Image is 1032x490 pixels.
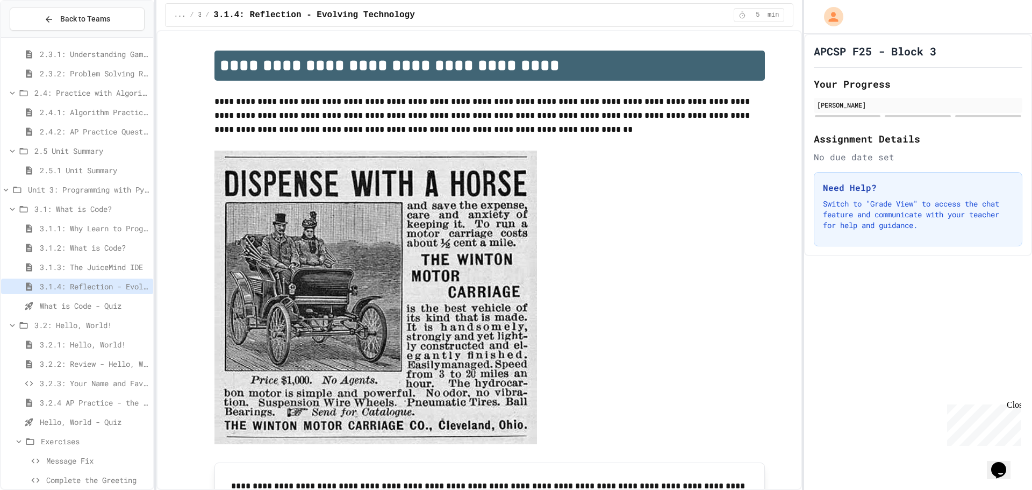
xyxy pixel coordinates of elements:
div: No due date set [814,151,1022,164]
span: 3.1: What is Code? [198,11,202,19]
h3: Need Help? [823,181,1013,194]
h1: APCSP F25 - Block 3 [814,44,936,59]
span: 3.1.2: What is Code? [40,242,149,253]
span: 2.3.2: Problem Solving Reflection [40,68,149,79]
span: 3.1.3: The JuiceMind IDE [40,261,149,273]
span: 3.2: Hello, World! [34,319,149,331]
button: Back to Teams [10,8,145,31]
span: What is Code - Quiz [40,300,149,311]
div: Chat with us now!Close [4,4,74,68]
span: / [205,11,209,19]
span: 5 [749,11,766,19]
span: 2.4.2: AP Practice Questions [40,126,149,137]
iframe: chat widget [987,447,1021,479]
span: 2.5 Unit Summary [34,145,149,157]
div: My Account [813,4,846,29]
span: Hello, World - Quiz [40,416,149,428]
span: / [190,11,193,19]
span: 3.1: What is Code? [34,203,149,215]
span: 2.4: Practice with Algorithms [34,87,149,98]
span: 3.1.1: Why Learn to Program? [40,223,149,234]
h2: Assignment Details [814,131,1022,146]
span: 3.1.4: Reflection - Evolving Technology [40,281,149,292]
span: Complete the Greeting [46,474,149,486]
span: 3.1.4: Reflection - Evolving Technology [213,9,414,22]
iframe: chat widget [943,400,1021,446]
span: 2.5.1 Unit Summary [40,165,149,176]
div: [PERSON_NAME] [817,100,1019,110]
span: 3.2.4 AP Practice - the DISPLAY Procedure [40,397,149,408]
span: Exercises [41,436,149,447]
span: 2.3.1: Understanding Games with Flowcharts [40,48,149,60]
h2: Your Progress [814,76,1022,91]
span: ... [174,11,186,19]
p: Switch to "Grade View" to access the chat feature and communicate with your teacher for help and ... [823,198,1013,231]
span: 3.2.1: Hello, World! [40,339,149,350]
span: 3.2.2: Review - Hello, World! [40,358,149,370]
span: Back to Teams [60,13,110,25]
span: 3.2.3: Your Name and Favorite Movie [40,378,149,389]
span: min [768,11,779,19]
span: Message Fix [46,455,149,466]
span: Unit 3: Programming with Python [28,184,149,195]
span: 2.4.1: Algorithm Practice Exercises [40,106,149,118]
